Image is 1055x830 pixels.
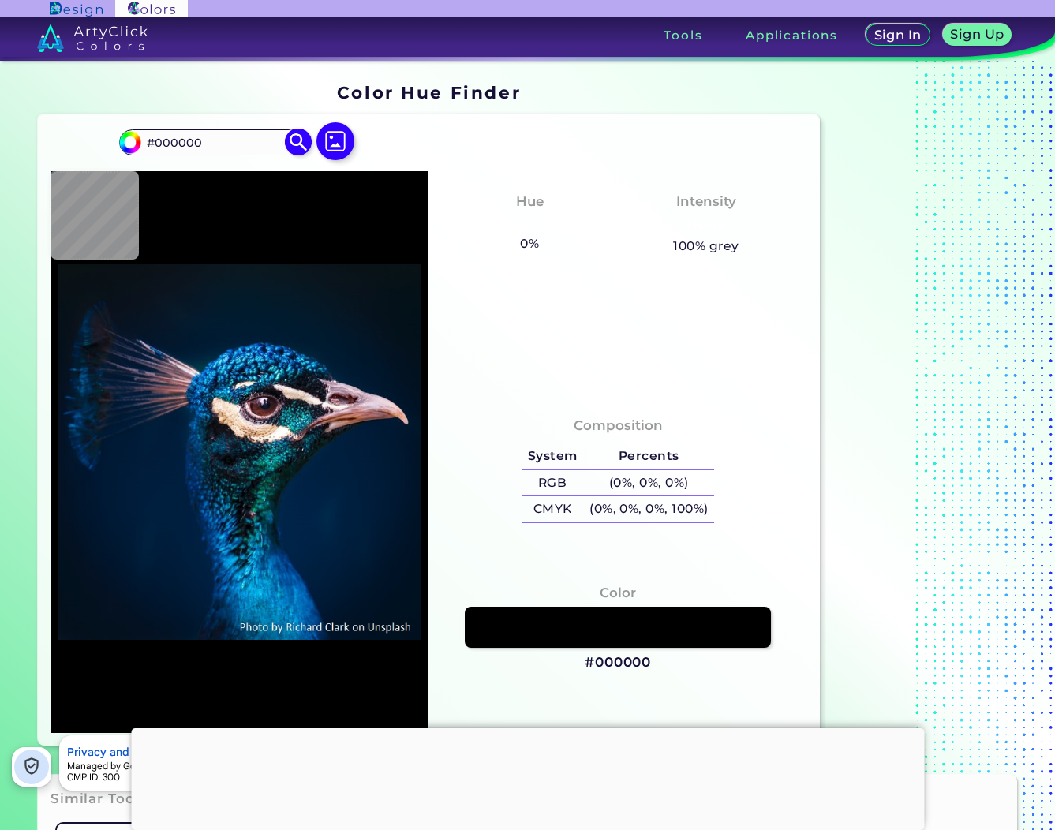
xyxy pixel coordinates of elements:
h5: 0% [514,234,545,254]
h3: #000000 [585,653,651,672]
a: Sign In [866,24,930,47]
h4: Hue [516,190,544,213]
h3: None [503,215,556,234]
h3: Tools [664,29,702,41]
img: icon picture [316,122,354,160]
h4: Composition [574,414,663,437]
h3: None [679,215,732,234]
h5: RGB [522,470,583,496]
img: img_pavlin.jpg [58,179,421,725]
h5: CMYK [522,496,583,522]
input: type color.. [141,132,288,153]
img: icon search [285,129,312,156]
iframe: Advertisement [826,77,1023,752]
h5: (0%, 0%, 0%) [583,470,714,496]
img: logo_artyclick_colors_white.svg [37,24,148,52]
h5: Sign In [874,28,921,41]
a: Sign Up [943,24,1011,47]
h5: (0%, 0%, 0%, 100%) [583,496,714,522]
h5: System [522,443,583,469]
h5: 100% grey [673,236,739,256]
img: ArtyClick Design logo [50,2,103,17]
h4: Color [600,581,636,604]
h5: Percents [583,443,714,469]
h3: Similar Tools [51,790,147,809]
iframe: Advertisement [131,728,924,826]
h4: Intensity [676,190,736,213]
h3: Applications [746,29,838,41]
h1: Color Hue Finder [337,80,521,104]
h5: Sign Up [951,28,1004,40]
